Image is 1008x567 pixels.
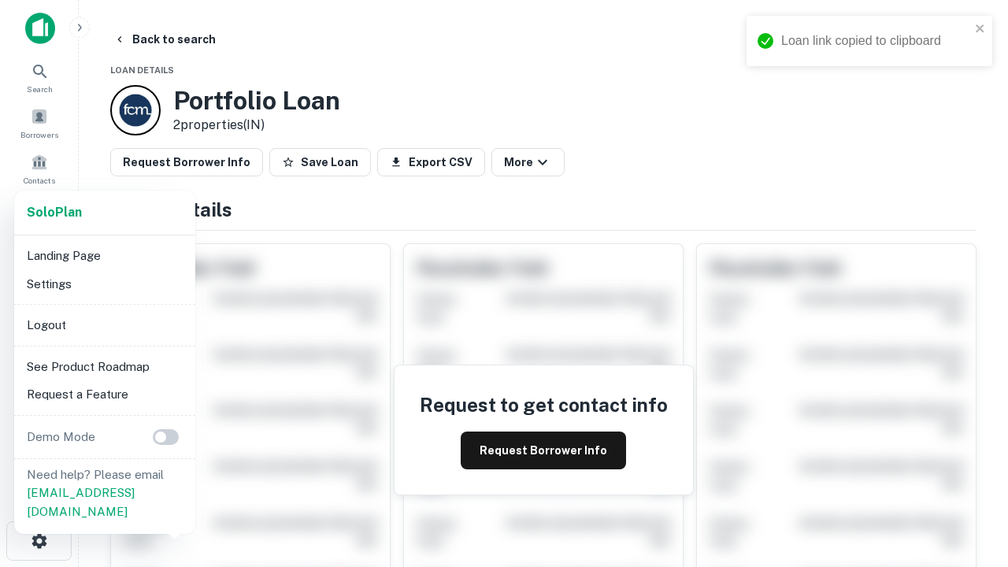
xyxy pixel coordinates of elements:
li: Request a Feature [20,380,189,409]
li: See Product Roadmap [20,353,189,381]
p: Demo Mode [20,428,102,447]
li: Settings [20,270,189,298]
a: SoloPlan [27,203,82,222]
a: [EMAIL_ADDRESS][DOMAIN_NAME] [27,486,135,518]
div: Loan link copied to clipboard [781,31,970,50]
li: Logout [20,311,189,339]
strong: Solo Plan [27,205,82,220]
button: close [975,22,986,37]
iframe: Chat Widget [929,391,1008,466]
li: Landing Page [20,242,189,270]
p: Need help? Please email [27,465,183,521]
